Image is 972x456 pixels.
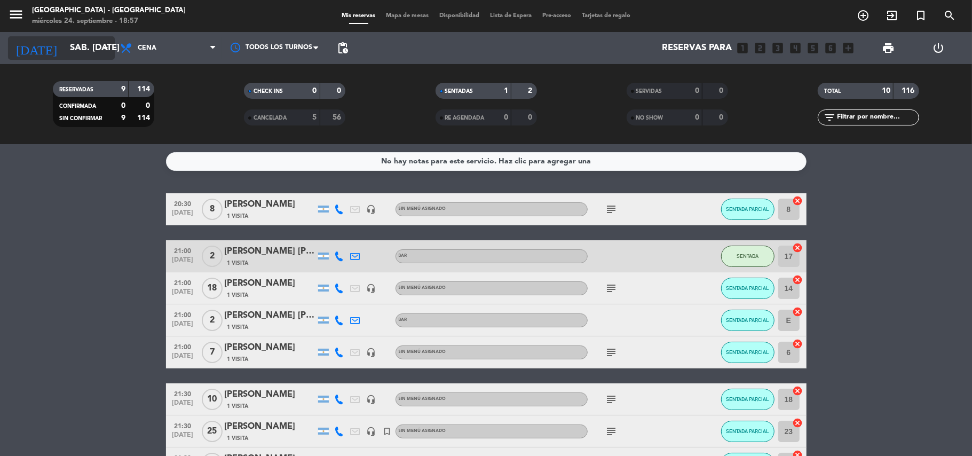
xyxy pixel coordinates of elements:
div: [PERSON_NAME] [225,420,315,434]
i: cancel [793,274,803,285]
span: SENTADA [737,253,758,259]
i: headset_mic [367,348,376,357]
strong: 0 [313,87,317,95]
strong: 2 [528,87,534,95]
span: NO SHOW [636,115,663,121]
span: SENTADA PARCIAL [726,285,769,291]
span: RE AGENDADA [445,115,485,121]
button: SENTADA [721,246,775,267]
i: looks_3 [771,41,785,55]
button: menu [8,6,24,26]
strong: 0 [719,87,725,95]
strong: 9 [121,114,125,122]
span: SENTADA PARCIAL [726,317,769,323]
span: 20:30 [170,197,196,209]
span: 2 [202,310,223,331]
span: 21:00 [170,340,196,352]
div: No hay notas para este servicio. Haz clic para agregar una [381,155,591,168]
i: looks_two [754,41,768,55]
strong: 0 [528,114,534,121]
span: 2 [202,246,223,267]
span: SENTADA PARCIAL [726,428,769,434]
strong: 5 [313,114,317,121]
span: Tarjetas de regalo [576,13,636,19]
div: [PERSON_NAME] [PERSON_NAME] [225,309,315,323]
i: subject [605,425,618,438]
i: turned_in_not [383,427,392,436]
i: looks_one [736,41,750,55]
span: 1 Visita [227,355,249,364]
i: arrow_drop_down [99,42,112,54]
strong: 0 [719,114,725,121]
strong: 1 [504,87,508,95]
div: [GEOGRAPHIC_DATA] - [GEOGRAPHIC_DATA] [32,5,186,16]
span: Sin menú asignado [399,429,446,433]
strong: 0 [695,114,699,121]
span: [DATE] [170,431,196,444]
span: 21:00 [170,244,196,256]
span: Pre-acceso [537,13,576,19]
button: SENTADA PARCIAL [721,278,775,299]
i: subject [605,393,618,406]
i: add_box [842,41,856,55]
span: SENTADAS [445,89,473,94]
div: [PERSON_NAME] [PERSON_NAME] [225,245,315,258]
i: looks_4 [789,41,803,55]
strong: 0 [504,114,508,121]
strong: 114 [137,114,152,122]
strong: 0 [121,102,125,109]
span: Sin menú asignado [399,207,446,211]
span: pending_actions [336,42,349,54]
span: Sin menú asignado [399,286,446,290]
i: [DATE] [8,36,65,60]
button: SENTADA PARCIAL [721,342,775,363]
i: headset_mic [367,427,376,436]
strong: 116 [902,87,916,95]
span: 7 [202,342,223,363]
span: 25 [202,421,223,442]
span: SENTADA PARCIAL [726,349,769,355]
i: menu [8,6,24,22]
i: headset_mic [367,205,376,214]
span: Lista de Espera [485,13,537,19]
div: LOG OUT [913,32,964,64]
span: 8 [202,199,223,220]
span: Cena [138,44,156,52]
strong: 0 [695,87,699,95]
div: [PERSON_NAME] [225,198,315,211]
i: cancel [793,339,803,349]
span: 21:00 [170,308,196,320]
div: [PERSON_NAME] [225,388,315,402]
span: 21:30 [170,419,196,431]
span: 1 Visita [227,212,249,221]
span: [DATE] [170,288,196,301]
span: Sin menú asignado [399,397,446,401]
i: add_circle_outline [857,9,870,22]
i: cancel [793,306,803,317]
button: SENTADA PARCIAL [721,421,775,442]
span: [DATE] [170,209,196,222]
strong: 0 [337,87,343,95]
span: BAR [399,318,407,322]
i: subject [605,282,618,295]
span: 1 Visita [227,323,249,332]
i: filter_list [823,111,836,124]
i: power_settings_new [933,42,945,54]
i: looks_6 [824,41,838,55]
strong: 114 [137,85,152,93]
button: SENTADA PARCIAL [721,310,775,331]
span: CANCELADA [254,115,287,121]
input: Filtrar por nombre... [836,112,919,123]
span: [DATE] [170,352,196,365]
span: 10 [202,389,223,410]
span: Disponibilidad [434,13,485,19]
span: Sin menú asignado [399,350,446,354]
i: cancel [793,195,803,206]
i: exit_to_app [886,9,898,22]
span: Mis reservas [336,13,381,19]
span: 1 Visita [227,434,249,443]
span: BAR [399,254,407,258]
span: [DATE] [170,320,196,333]
button: SENTADA PARCIAL [721,199,775,220]
div: [PERSON_NAME] [225,277,315,290]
